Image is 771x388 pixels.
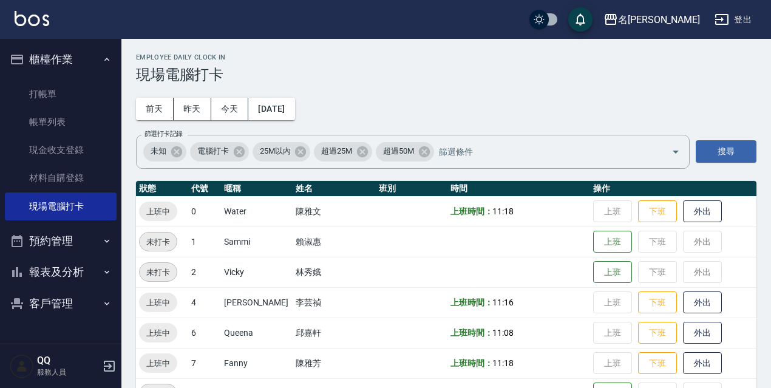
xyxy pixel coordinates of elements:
button: 下班 [638,322,677,344]
h2: Employee Daily Clock In [136,53,756,61]
span: 上班中 [139,296,177,309]
button: 下班 [638,352,677,375]
th: 姓名 [293,181,376,197]
button: 外出 [683,352,722,375]
th: 操作 [590,181,756,197]
div: 電腦打卡 [190,142,249,162]
button: 預約管理 [5,225,117,257]
td: Vicky [221,257,293,287]
th: 班別 [376,181,447,197]
span: 11:16 [492,298,514,307]
h5: QQ [37,355,99,367]
span: 未打卡 [140,266,177,279]
td: Queena [221,318,293,348]
label: 篩選打卡記錄 [144,129,183,138]
th: 時間 [447,181,591,197]
td: [PERSON_NAME] [221,287,293,318]
span: 上班中 [139,357,177,370]
input: 篩選條件 [436,141,650,162]
img: Logo [15,11,49,26]
td: Water [221,196,293,226]
th: 暱稱 [221,181,293,197]
button: 昨天 [174,98,211,120]
a: 現場電腦打卡 [5,192,117,220]
th: 狀態 [136,181,188,197]
td: 6 [188,318,221,348]
span: 未知 [143,145,174,157]
div: 超過25M [314,142,372,162]
td: 陳雅文 [293,196,376,226]
button: 上班 [593,231,632,253]
td: 2 [188,257,221,287]
span: 11:18 [492,358,514,368]
b: 上班時間： [450,328,493,338]
div: 名[PERSON_NAME] [618,12,700,27]
td: 賴淑惠 [293,226,376,257]
button: 搜尋 [696,140,756,163]
td: 陳雅芳 [293,348,376,378]
div: 未知 [143,142,186,162]
button: 報表及分析 [5,256,117,288]
th: 代號 [188,181,221,197]
h3: 現場電腦打卡 [136,66,756,83]
span: 超過25M [314,145,359,157]
button: 下班 [638,291,677,314]
span: 上班中 [139,205,177,218]
button: 外出 [683,291,722,314]
td: 邱嘉軒 [293,318,376,348]
td: 7 [188,348,221,378]
button: Open [666,142,685,162]
span: 11:08 [492,328,514,338]
b: 上班時間： [450,358,493,368]
a: 現金收支登錄 [5,136,117,164]
button: 名[PERSON_NAME] [599,7,705,32]
button: 今天 [211,98,249,120]
button: 前天 [136,98,174,120]
td: Fanny [221,348,293,378]
button: 下班 [638,200,677,223]
span: 11:18 [492,206,514,216]
span: 未打卡 [140,236,177,248]
td: 林秀娥 [293,257,376,287]
td: Sammi [221,226,293,257]
button: save [568,7,593,32]
img: Person [10,354,34,378]
button: 登出 [710,9,756,31]
p: 服務人員 [37,367,99,378]
td: 4 [188,287,221,318]
b: 上班時間： [450,206,493,216]
button: 客戶管理 [5,288,117,319]
button: 櫃檯作業 [5,44,117,75]
div: 超過50M [376,142,434,162]
b: 上班時間： [450,298,493,307]
span: 電腦打卡 [190,145,236,157]
a: 材料自購登錄 [5,164,117,192]
td: 1 [188,226,221,257]
span: 25M以內 [253,145,298,157]
a: 帳單列表 [5,108,117,136]
td: 李芸禎 [293,287,376,318]
button: 外出 [683,200,722,223]
span: 超過50M [376,145,421,157]
button: 外出 [683,322,722,344]
span: 上班中 [139,327,177,339]
a: 打帳單 [5,80,117,108]
div: 25M以內 [253,142,311,162]
button: 上班 [593,261,632,284]
button: [DATE] [248,98,294,120]
td: 0 [188,196,221,226]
